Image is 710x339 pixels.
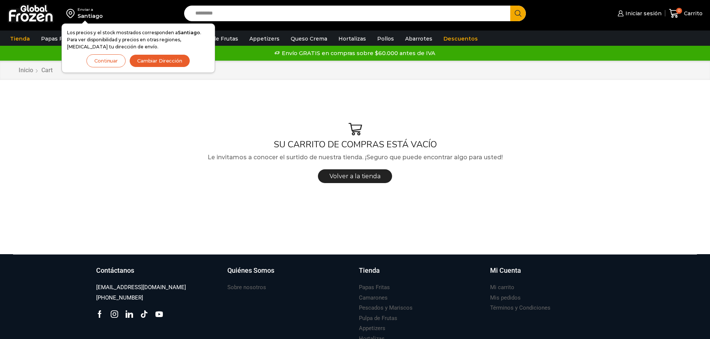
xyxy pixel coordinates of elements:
a: Tienda [6,32,34,46]
span: Carrito [682,10,703,17]
img: address-field-icon.svg [66,7,78,20]
h3: Quiénes Somos [227,266,274,275]
a: [EMAIL_ADDRESS][DOMAIN_NAME] [96,282,186,292]
h3: Pulpa de Frutas [359,314,397,322]
a: Pulpa de Frutas [359,313,397,323]
a: Mi Cuenta [490,266,614,283]
p: Le invitamos a conocer el surtido de nuestra tienda. ¡Seguro que puede encontrar algo para usted! [13,153,697,162]
button: Continuar [86,54,126,67]
button: Search button [510,6,526,21]
div: Santiago [78,12,103,20]
a: Papas Fritas [37,32,79,46]
h3: Appetizers [359,324,385,332]
a: Quiénes Somos [227,266,351,283]
span: Volver a la tienda [329,173,381,180]
a: Pescados y Mariscos [359,303,413,313]
div: Enviar a [78,7,103,12]
a: Camarones [359,293,388,303]
a: Papas Fritas [359,282,390,292]
button: Cambiar Dirección [129,54,190,67]
p: Los precios y el stock mostrados corresponden a . Para ver disponibilidad y precios en otras regi... [67,29,209,51]
h3: [EMAIL_ADDRESS][DOMAIN_NAME] [96,284,186,291]
a: Descuentos [440,32,482,46]
strong: Santiago [178,30,200,35]
h3: Pescados y Mariscos [359,304,413,312]
h3: Contáctanos [96,266,134,275]
h3: Tienda [359,266,380,275]
h3: Sobre nosotros [227,284,266,291]
a: Mi carrito [490,282,514,292]
a: Tienda [359,266,483,283]
span: Iniciar sesión [624,10,662,17]
a: Mis pedidos [490,293,521,303]
span: Cart [41,67,53,74]
h3: Papas Fritas [359,284,390,291]
a: Pollos [373,32,398,46]
a: Términos y Condiciones [490,303,550,313]
a: Pulpa de Frutas [192,32,242,46]
h3: Mi Cuenta [490,266,521,275]
a: Hortalizas [335,32,370,46]
a: Inicio [18,66,34,75]
a: Iniciar sesión [616,6,661,21]
a: Abarrotes [401,32,436,46]
h3: [PHONE_NUMBER] [96,294,143,302]
a: Sobre nosotros [227,282,266,292]
a: [PHONE_NUMBER] [96,293,143,303]
h3: Camarones [359,294,388,302]
a: Appetizers [246,32,283,46]
h3: Mis pedidos [490,294,521,302]
h3: Mi carrito [490,284,514,291]
h3: Términos y Condiciones [490,304,550,312]
a: Contáctanos [96,266,220,283]
a: Appetizers [359,323,385,333]
a: Volver a la tienda [318,169,392,183]
a: 0 Carrito [669,5,703,22]
a: Queso Crema [287,32,331,46]
span: 0 [676,8,682,14]
h1: SU CARRITO DE COMPRAS ESTÁ VACÍO [13,139,697,150]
